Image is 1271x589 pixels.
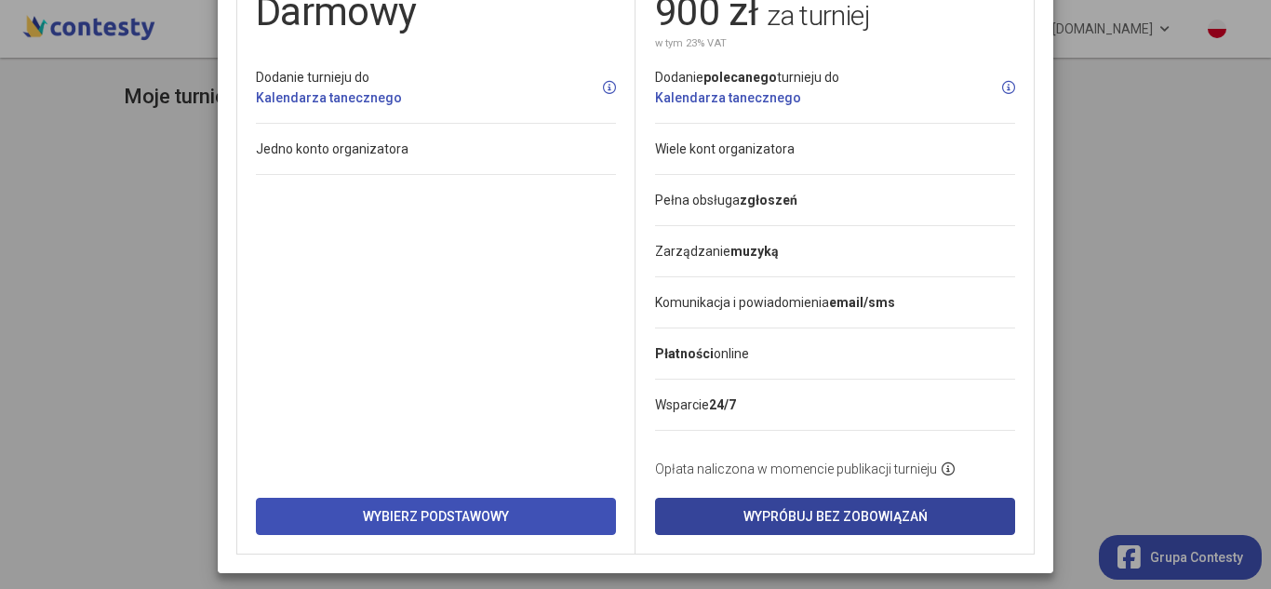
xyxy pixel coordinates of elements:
[655,35,727,52] small: w tym 23% VAT
[256,90,402,105] a: Kalendarza tanecznego
[655,175,1015,226] li: Pełna obsługa
[655,90,801,105] a: Kalendarza tanecznego
[655,431,1015,479] li: Opłata naliczona w momencie publikacji turnieju
[655,124,1015,175] li: Wiele kont organizatora
[256,124,616,175] li: Jedno konto organizatora
[703,70,777,85] strong: polecanego
[730,244,779,259] strong: muzyką
[709,397,736,412] strong: 24/7
[256,498,616,535] button: Wybierz Podstawowy
[655,498,1015,535] button: Wypróbuj bez zobowiązań
[655,226,1015,277] li: Zarządzanie
[655,346,714,361] strong: Płatności
[829,295,895,310] strong: email/sms
[256,67,402,108] div: Dodanie turnieju do
[655,67,839,108] div: Dodanie turnieju do
[655,277,1015,328] li: Komunikacja i powiadomienia
[740,193,797,207] strong: zgłoszeń
[655,328,1015,380] li: online
[655,380,1015,431] li: Wsparcie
